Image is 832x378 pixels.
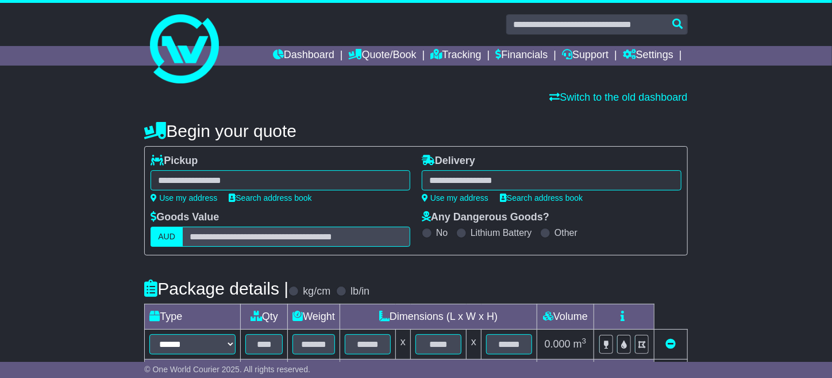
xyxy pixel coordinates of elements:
[151,155,198,167] label: Pickup
[396,330,411,360] td: x
[303,285,330,298] label: kg/cm
[241,304,288,330] td: Qty
[145,304,241,330] td: Type
[340,304,537,330] td: Dimensions (L x W x H)
[430,46,481,66] a: Tracking
[554,227,577,238] label: Other
[495,46,548,66] a: Financials
[573,338,587,350] span: m
[422,193,488,203] a: Use my address
[436,227,448,238] label: No
[144,279,288,298] h4: Package details |
[537,304,594,330] td: Volume
[500,193,583,203] a: Search address book
[151,193,217,203] a: Use my address
[582,337,587,345] sup: 3
[422,155,475,167] label: Delivery
[467,330,482,360] td: x
[562,46,608,66] a: Support
[151,227,183,247] label: AUD
[665,338,676,350] a: Remove this item
[229,193,311,203] a: Search address book
[550,91,688,103] a: Switch to the old dashboard
[350,285,369,298] label: lb/in
[422,211,549,224] label: Any Dangerous Goods?
[623,46,673,66] a: Settings
[151,211,219,224] label: Goods Value
[349,46,417,66] a: Quote/Book
[288,304,340,330] td: Weight
[144,365,310,374] span: © One World Courier 2025. All rights reserved.
[273,46,334,66] a: Dashboard
[471,227,532,238] label: Lithium Battery
[545,338,571,350] span: 0.000
[144,121,687,140] h4: Begin your quote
